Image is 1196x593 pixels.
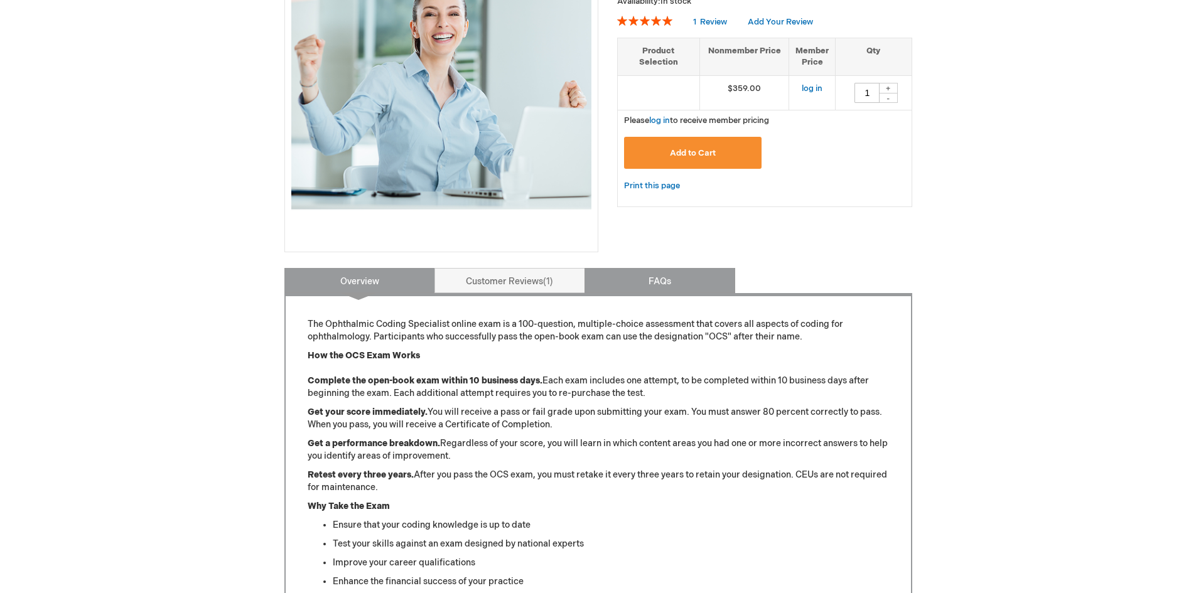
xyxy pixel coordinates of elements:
[333,538,889,550] li: Test your skills against an exam designed by national experts
[434,268,585,293] a: Customer Reviews1
[308,469,414,480] strong: Retest every three years.
[308,437,889,462] p: Regardless of your score, you will learn in which content areas you had one or more incorrect ans...
[308,438,440,449] strong: Get a performance breakdown.
[308,406,889,431] p: You will receive a pass or fail grade upon submitting your exam. You must answer 80 percent corre...
[879,83,898,93] div: +
[308,501,390,511] strong: Why Take the Exam
[693,17,729,27] a: 1 Review
[308,407,428,417] strong: Get your score immediately.
[879,93,898,103] div: -
[308,469,889,494] p: After you pass the OCS exam, you must retake it every three years to retain your designation. CEU...
[543,276,553,287] span: 1
[699,75,789,110] td: $359.00
[333,557,889,569] li: Improve your career qualifications
[308,350,420,361] strong: How the OCS Exam Works
[748,17,813,27] a: Add Your Review
[693,17,696,27] span: 1
[624,115,769,126] span: Please to receive member pricing
[333,575,889,588] li: Enhance the financial success of your practice
[802,83,822,93] a: log in
[618,38,700,75] th: Product Selection
[617,16,672,26] div: 100%
[308,350,889,400] p: Each exam includes one attempt, to be completed within 10 business days after beginning the exam....
[624,137,762,169] button: Add to Cart
[308,318,889,343] p: The Ophthalmic Coding Specialist online exam is a 100-question, multiple-choice assessment that c...
[624,178,680,194] a: Print this page
[836,38,912,75] th: Qty
[854,83,880,103] input: Qty
[308,375,542,386] strong: Complete the open-book exam within 10 business days.
[700,17,727,27] span: Review
[670,148,716,158] span: Add to Cart
[585,268,735,293] a: FAQs
[699,38,789,75] th: Nonmember Price
[789,38,836,75] th: Member Price
[333,519,889,532] li: Ensure that your coding knowledge is up to date
[649,115,670,126] a: log in
[284,268,435,293] a: Overview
